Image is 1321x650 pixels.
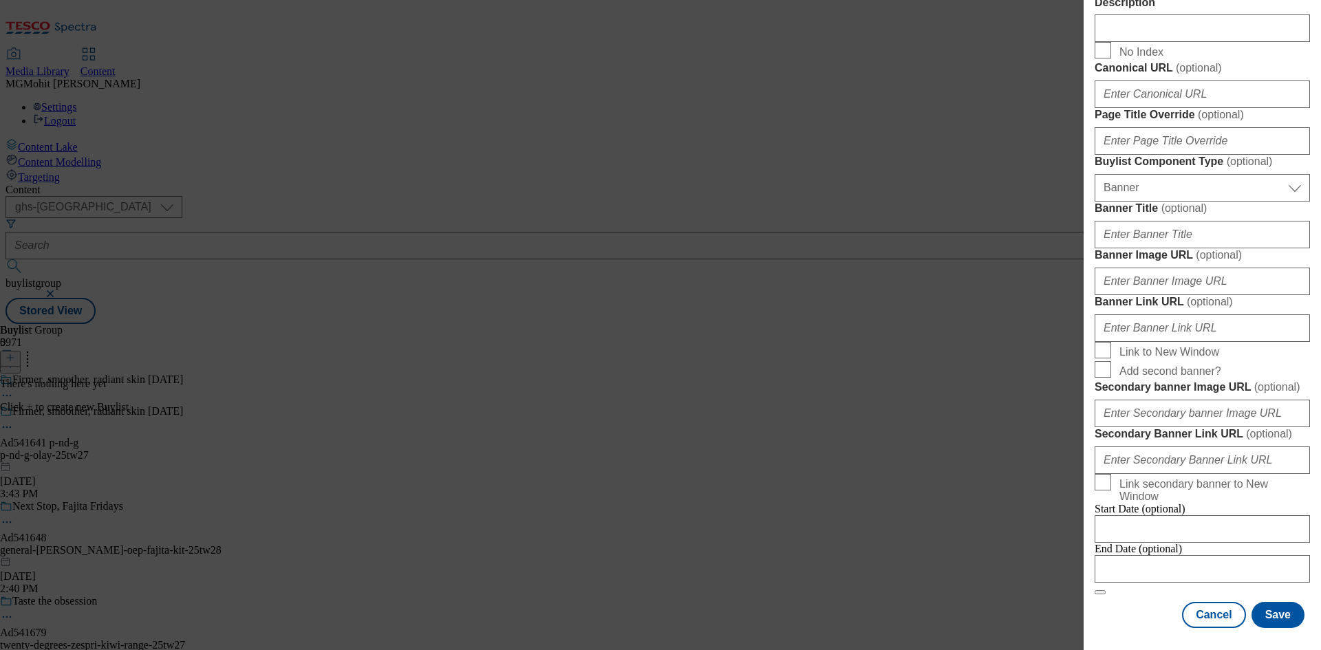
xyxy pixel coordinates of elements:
span: End Date (optional) [1095,543,1182,554]
label: Buylist Component Type [1095,155,1310,169]
label: Banner Image URL [1095,248,1310,262]
span: ( optional ) [1198,109,1244,120]
span: ( optional ) [1176,62,1222,74]
button: Save [1252,602,1304,628]
input: Enter Banner Title [1095,221,1310,248]
input: Enter Canonical URL [1095,80,1310,108]
input: Enter Secondary Banner Link URL [1095,446,1310,474]
label: Page Title Override [1095,108,1310,122]
input: Enter Page Title Override [1095,127,1310,155]
input: Enter Banner Image URL [1095,268,1310,295]
span: Link secondary banner to New Window [1119,478,1304,503]
span: Link to New Window [1119,346,1219,358]
label: Canonical URL [1095,61,1310,75]
span: ( optional ) [1254,381,1300,393]
button: Cancel [1182,602,1245,628]
label: Secondary Banner Link URL [1095,427,1310,441]
label: Secondary banner Image URL [1095,380,1310,394]
span: ( optional ) [1227,155,1273,167]
span: Add second banner? [1119,365,1221,378]
input: Enter Date [1095,515,1310,543]
span: ( optional ) [1196,249,1242,261]
span: ( optional ) [1161,202,1207,214]
input: Enter Secondary banner Image URL [1095,400,1310,427]
label: Banner Title [1095,202,1310,215]
span: No Index [1119,46,1163,58]
span: ( optional ) [1187,296,1233,307]
input: Enter Banner Link URL [1095,314,1310,342]
span: Start Date (optional) [1095,503,1185,514]
label: Banner Link URL [1095,295,1310,309]
input: Enter Description [1095,14,1310,42]
input: Enter Date [1095,555,1310,583]
span: ( optional ) [1246,428,1292,440]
